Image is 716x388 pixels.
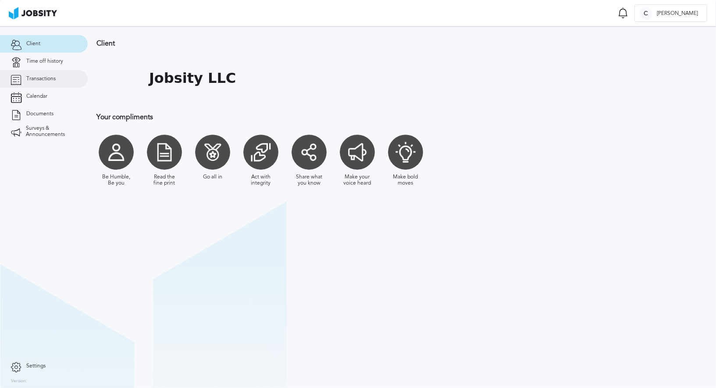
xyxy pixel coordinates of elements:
[639,7,652,20] div: C
[26,41,40,47] span: Client
[11,379,27,384] label: Version:
[634,4,707,22] button: C[PERSON_NAME]
[96,39,572,47] h3: Client
[26,58,63,64] span: Time off history
[294,174,324,186] div: Share what you know
[149,174,180,186] div: Read the fine print
[149,70,236,86] h1: Jobsity LLC
[203,174,222,180] div: Go all in
[26,111,53,117] span: Documents
[652,11,702,17] span: [PERSON_NAME]
[9,7,57,19] img: ab4bad089aa723f57921c736e9817d99.png
[101,174,132,186] div: Be Humble, Be you
[26,76,56,82] span: Transactions
[96,113,572,121] h3: Your compliments
[26,125,77,138] span: Surveys & Announcements
[26,93,47,100] span: Calendar
[390,174,421,186] div: Make bold moves
[26,363,46,369] span: Settings
[246,174,276,186] div: Act with integrity
[342,174,373,186] div: Make your voice heard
